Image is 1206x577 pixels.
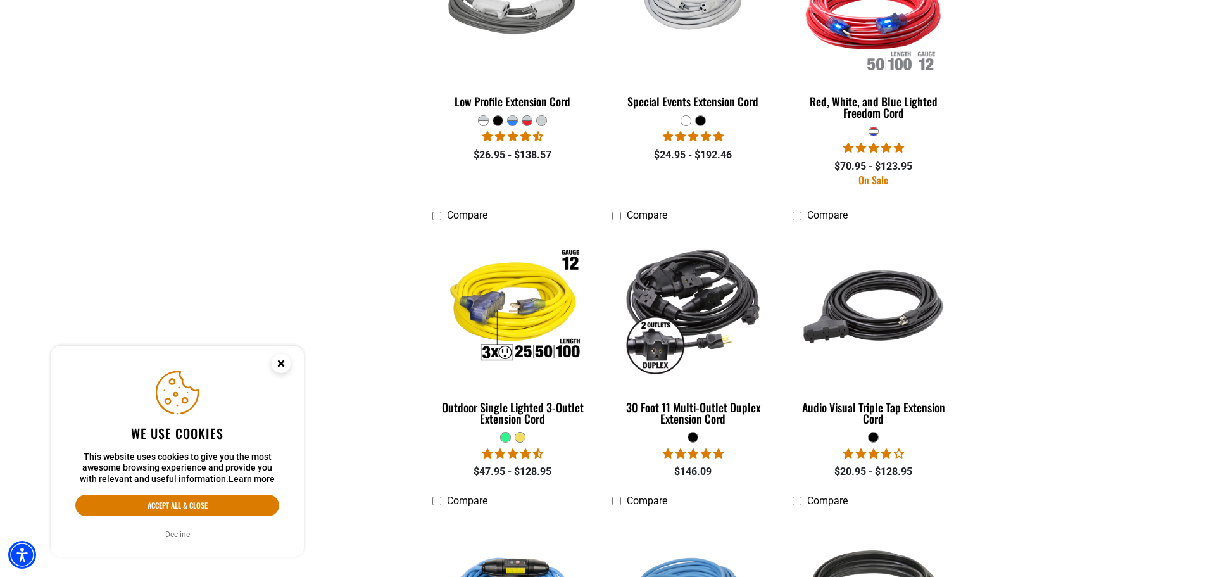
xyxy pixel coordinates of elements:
span: Compare [807,209,848,221]
div: Red, White, and Blue Lighted Freedom Cord [793,96,954,118]
div: $146.09 [612,464,774,479]
button: Close this option [258,346,304,385]
span: Compare [807,495,848,507]
img: black [794,234,953,380]
div: $26.95 - $138.57 [432,148,594,163]
a: This website uses cookies to give you the most awesome browsing experience and provide you with r... [229,474,275,484]
p: This website uses cookies to give you the most awesome browsing experience and provide you with r... [75,452,279,485]
img: black [613,234,773,380]
div: Low Profile Extension Cord [432,96,594,107]
span: Compare [627,209,667,221]
div: $47.95 - $128.95 [432,464,594,479]
div: Accessibility Menu [8,541,36,569]
span: Compare [627,495,667,507]
div: Outdoor Single Lighted 3-Outlet Extension Cord [432,402,594,424]
a: black 30 Foot 11 Multi-Outlet Duplex Extension Cord [612,228,774,432]
div: $24.95 - $192.46 [612,148,774,163]
span: 5.00 stars [843,142,904,154]
button: Decline [161,528,194,541]
span: 3.75 stars [843,448,904,460]
div: 30 Foot 11 Multi-Outlet Duplex Extension Cord [612,402,774,424]
aside: Cookie Consent [51,346,304,557]
div: $20.95 - $128.95 [793,464,954,479]
span: 4.50 stars [482,130,543,143]
span: 4.64 stars [482,448,543,460]
div: Special Events Extension Cord [612,96,774,107]
img: Outdoor Single Lighted 3-Outlet Extension Cord [433,234,593,380]
button: Accept all & close [75,495,279,516]
span: 5.00 stars [663,448,724,460]
span: 5.00 stars [663,130,724,143]
span: Compare [447,209,487,221]
div: On Sale [793,175,954,185]
span: Compare [447,495,487,507]
h2: We use cookies [75,425,279,441]
a: Outdoor Single Lighted 3-Outlet Extension Cord Outdoor Single Lighted 3-Outlet Extension Cord [432,228,594,432]
div: Audio Visual Triple Tap Extension Cord [793,402,954,424]
a: black Audio Visual Triple Tap Extension Cord [793,228,954,432]
div: $70.95 - $123.95 [793,159,954,174]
